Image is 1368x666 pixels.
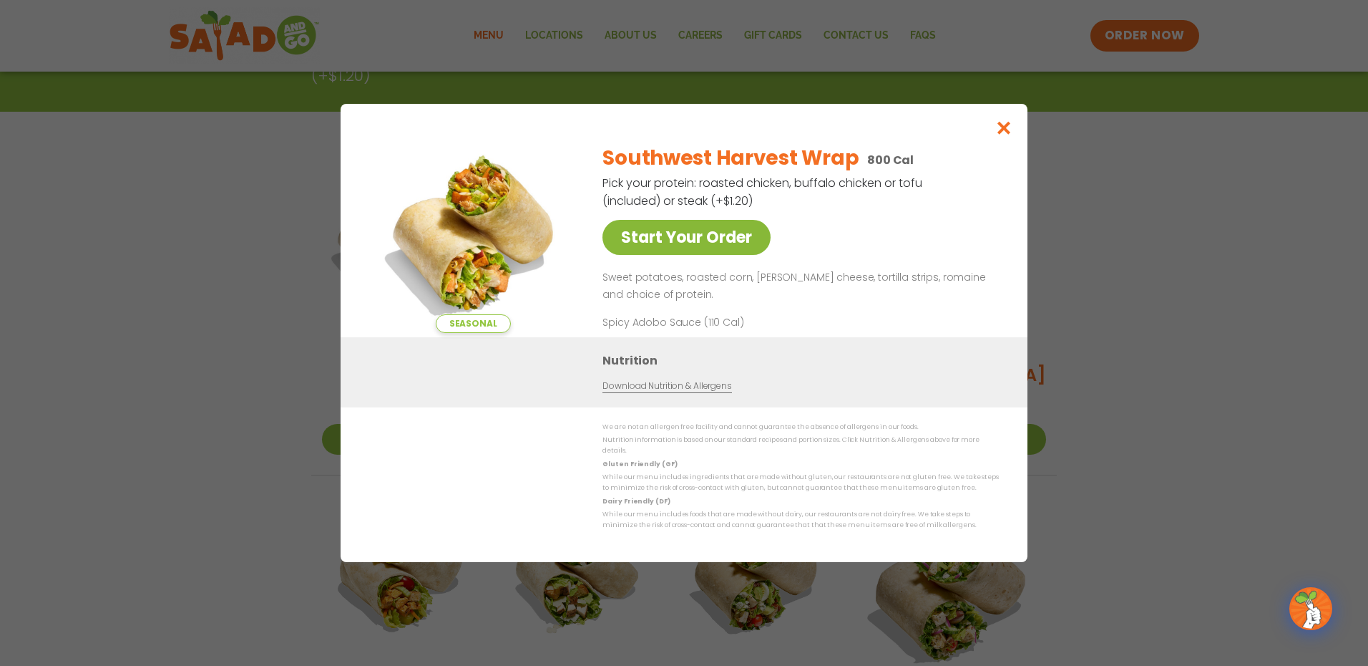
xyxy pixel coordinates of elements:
[602,174,924,210] p: Pick your protein: roasted chicken, buffalo chicken or tofu (included) or steak (+$1.20)
[867,151,914,169] p: 800 Cal
[602,509,999,531] p: While our menu includes foods that are made without dairy, our restaurants are not dairy free. We...
[602,143,859,173] h2: Southwest Harvest Wrap
[602,380,731,393] a: Download Nutrition & Allergens
[1291,589,1331,629] img: wpChatIcon
[602,269,993,304] p: Sweet potatoes, roasted corn, [PERSON_NAME] cheese, tortilla strips, romaine and choice of protein.
[602,422,999,433] p: We are not an allergen free facility and cannot guarantee the absence of allergens in our foods.
[602,315,867,330] p: Spicy Adobo Sauce (110 Cal)
[602,460,677,468] strong: Gluten Friendly (GF)
[373,132,573,333] img: Featured product photo for Southwest Harvest Wrap
[602,435,999,457] p: Nutrition information is based on our standard recipes and portion sizes. Click Nutrition & Aller...
[602,220,771,255] a: Start Your Order
[602,352,1006,370] h3: Nutrition
[981,104,1027,152] button: Close modal
[602,497,670,506] strong: Dairy Friendly (DF)
[436,314,511,333] span: Seasonal
[602,472,999,494] p: While our menu includes ingredients that are made without gluten, our restaurants are not gluten ...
